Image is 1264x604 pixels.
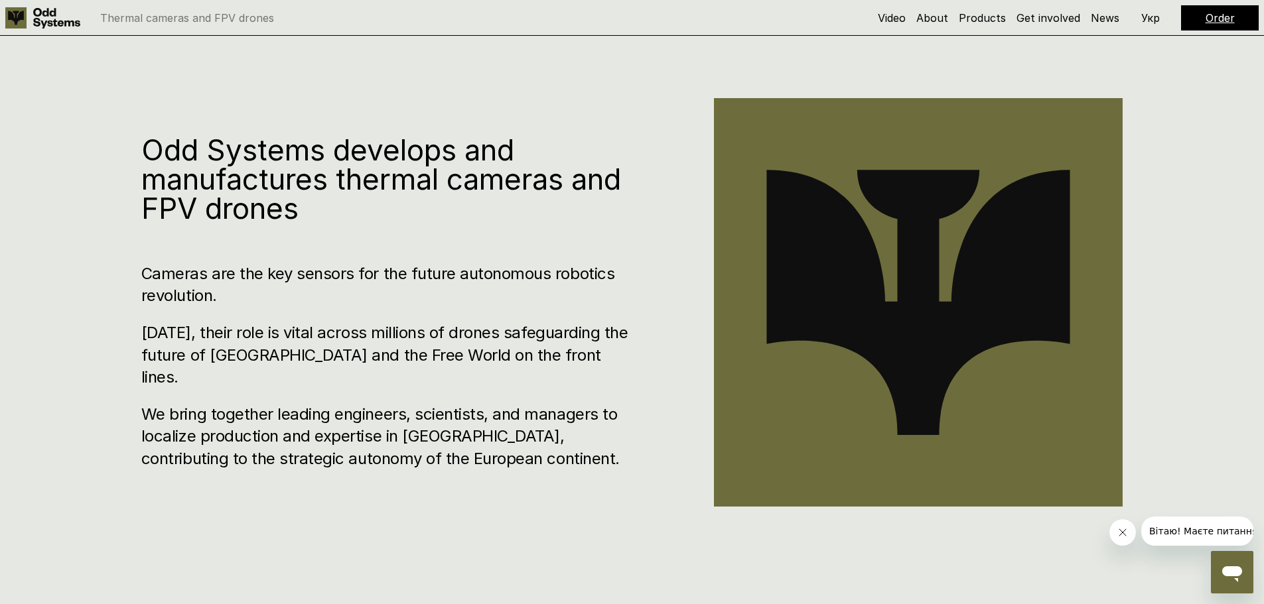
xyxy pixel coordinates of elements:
[141,322,634,389] h3: [DATE], their role is vital across millions of drones safeguarding the future of [GEOGRAPHIC_DATA...
[100,13,274,23] p: Thermal cameras and FPV drones
[959,11,1006,25] a: Products
[916,11,948,25] a: About
[878,11,906,25] a: Video
[1091,11,1119,25] a: News
[1141,13,1160,23] p: Укр
[1109,519,1136,546] iframe: Close message
[1206,11,1235,25] a: Order
[141,403,634,470] h3: We bring together leading engineers, scientists, and managers to localize production and expertis...
[1141,516,1253,546] iframe: Message from company
[8,9,121,20] span: Вітаю! Маєте питання?
[1211,551,1253,593] iframe: Button to launch messaging window
[141,263,634,307] h3: Cameras are the key sensors for the future autonomous robotics revolution.
[141,135,634,223] h1: Odd Systems develops and manufactures thermal cameras and FPV drones
[1017,11,1080,25] a: Get involved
